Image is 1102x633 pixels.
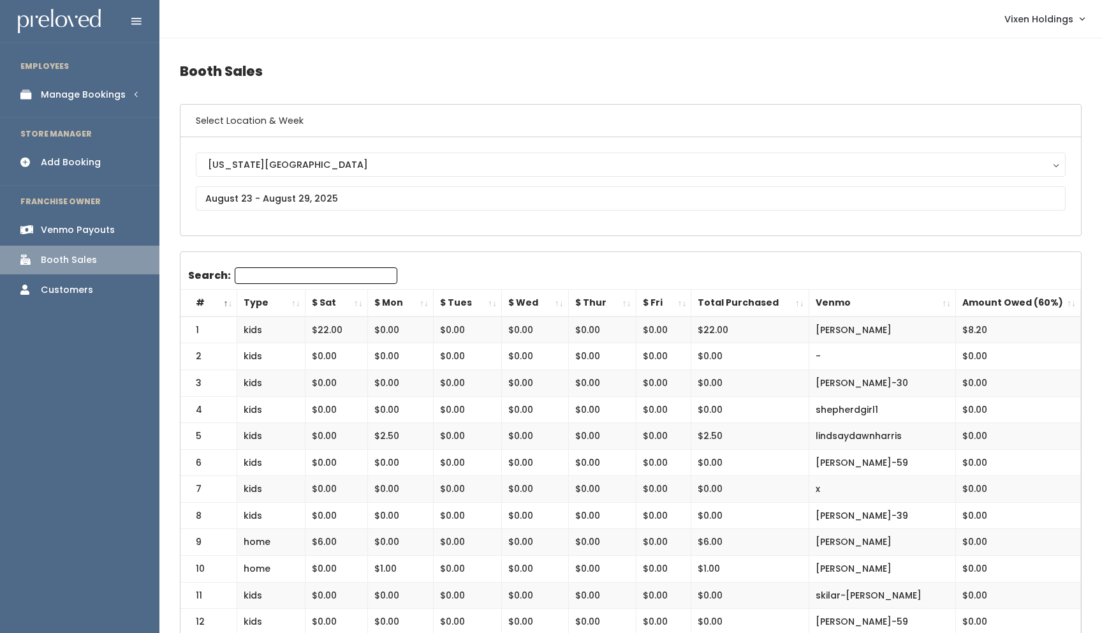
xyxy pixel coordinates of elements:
[691,529,809,556] td: $6.00
[502,396,569,423] td: $0.00
[237,343,305,370] td: kids
[691,290,809,316] th: Total Purchased: activate to sort column ascending
[237,449,305,476] td: kids
[180,290,237,316] th: #: activate to sort column descending
[636,369,691,396] td: $0.00
[568,343,636,370] td: $0.00
[568,449,636,476] td: $0.00
[502,449,569,476] td: $0.00
[305,582,367,609] td: $0.00
[305,423,367,450] td: $0.00
[956,529,1081,556] td: $0.00
[180,396,237,423] td: 4
[41,283,93,297] div: Customers
[180,105,1081,137] h6: Select Location & Week
[305,476,367,503] td: $0.00
[956,316,1081,343] td: $8.20
[809,369,955,396] td: [PERSON_NAME]-30
[636,529,691,556] td: $0.00
[502,369,569,396] td: $0.00
[434,529,502,556] td: $0.00
[691,423,809,450] td: $2.50
[809,556,955,583] td: [PERSON_NAME]
[568,396,636,423] td: $0.00
[305,556,367,583] td: $0.00
[502,290,569,316] th: $ Wed: activate to sort column ascending
[956,396,1081,423] td: $0.00
[180,423,237,450] td: 5
[237,423,305,450] td: kids
[956,502,1081,529] td: $0.00
[502,343,569,370] td: $0.00
[809,582,955,609] td: skilar-[PERSON_NAME]
[809,423,955,450] td: lindsaydawnharris
[434,396,502,423] td: $0.00
[180,476,237,503] td: 7
[636,556,691,583] td: $0.00
[809,290,955,316] th: Venmo: activate to sort column ascending
[434,502,502,529] td: $0.00
[305,502,367,529] td: $0.00
[809,316,955,343] td: [PERSON_NAME]
[367,423,433,450] td: $2.50
[956,369,1081,396] td: $0.00
[691,502,809,529] td: $0.00
[196,153,1066,177] button: [US_STATE][GEOGRAPHIC_DATA]
[809,502,955,529] td: [PERSON_NAME]-39
[568,316,636,343] td: $0.00
[691,396,809,423] td: $0.00
[305,343,367,370] td: $0.00
[237,369,305,396] td: kids
[237,290,305,316] th: Type: activate to sort column ascending
[367,290,433,316] th: $ Mon: activate to sort column ascending
[568,423,636,450] td: $0.00
[809,396,955,423] td: shepherdgirl1
[196,186,1066,211] input: August 23 - August 29, 2025
[180,582,237,609] td: 11
[434,369,502,396] td: $0.00
[434,556,502,583] td: $0.00
[180,502,237,529] td: 8
[180,556,237,583] td: 10
[434,316,502,343] td: $0.00
[434,476,502,503] td: $0.00
[188,267,397,284] label: Search:
[636,582,691,609] td: $0.00
[956,290,1081,316] th: Amount Owed (60%): activate to sort column ascending
[568,476,636,503] td: $0.00
[235,267,397,284] input: Search:
[367,343,433,370] td: $0.00
[305,396,367,423] td: $0.00
[367,582,433,609] td: $0.00
[636,502,691,529] td: $0.00
[237,502,305,529] td: kids
[367,529,433,556] td: $0.00
[691,582,809,609] td: $0.00
[568,502,636,529] td: $0.00
[568,529,636,556] td: $0.00
[691,556,809,583] td: $1.00
[180,369,237,396] td: 3
[180,529,237,556] td: 9
[41,88,126,101] div: Manage Bookings
[434,423,502,450] td: $0.00
[502,502,569,529] td: $0.00
[434,343,502,370] td: $0.00
[1004,12,1073,26] span: Vixen Holdings
[636,290,691,316] th: $ Fri: activate to sort column ascending
[956,582,1081,609] td: $0.00
[41,223,115,237] div: Venmo Payouts
[809,529,955,556] td: [PERSON_NAME]
[434,582,502,609] td: $0.00
[367,316,433,343] td: $0.00
[568,582,636,609] td: $0.00
[568,290,636,316] th: $ Thur: activate to sort column ascending
[636,343,691,370] td: $0.00
[502,582,569,609] td: $0.00
[691,316,809,343] td: $22.00
[502,556,569,583] td: $0.00
[956,556,1081,583] td: $0.00
[636,449,691,476] td: $0.00
[691,476,809,503] td: $0.00
[237,476,305,503] td: kids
